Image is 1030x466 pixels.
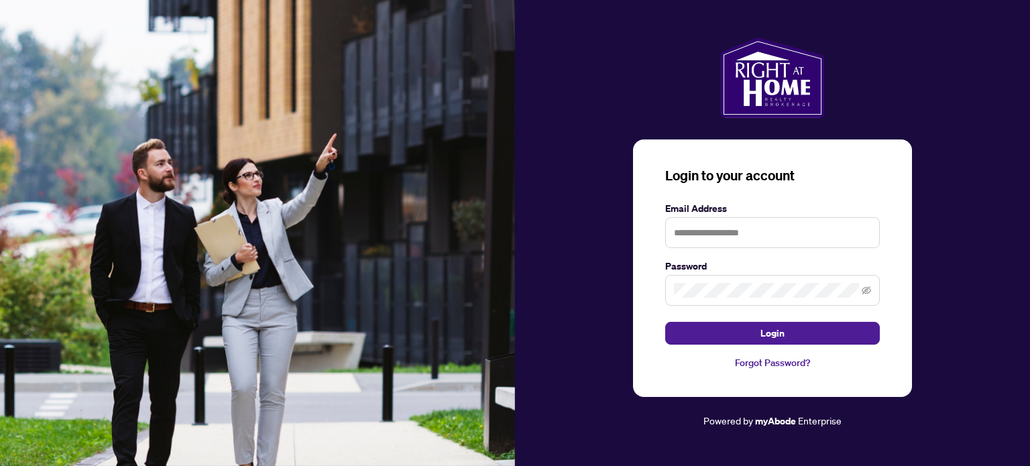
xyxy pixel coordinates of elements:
img: ma-logo [720,38,824,118]
button: Login [665,322,880,345]
label: Email Address [665,201,880,216]
label: Password [665,259,880,274]
span: Login [760,323,785,344]
span: Enterprise [798,414,842,426]
a: myAbode [755,414,796,428]
a: Forgot Password? [665,355,880,370]
span: Powered by [703,414,753,426]
span: eye-invisible [862,286,871,295]
h3: Login to your account [665,166,880,185]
